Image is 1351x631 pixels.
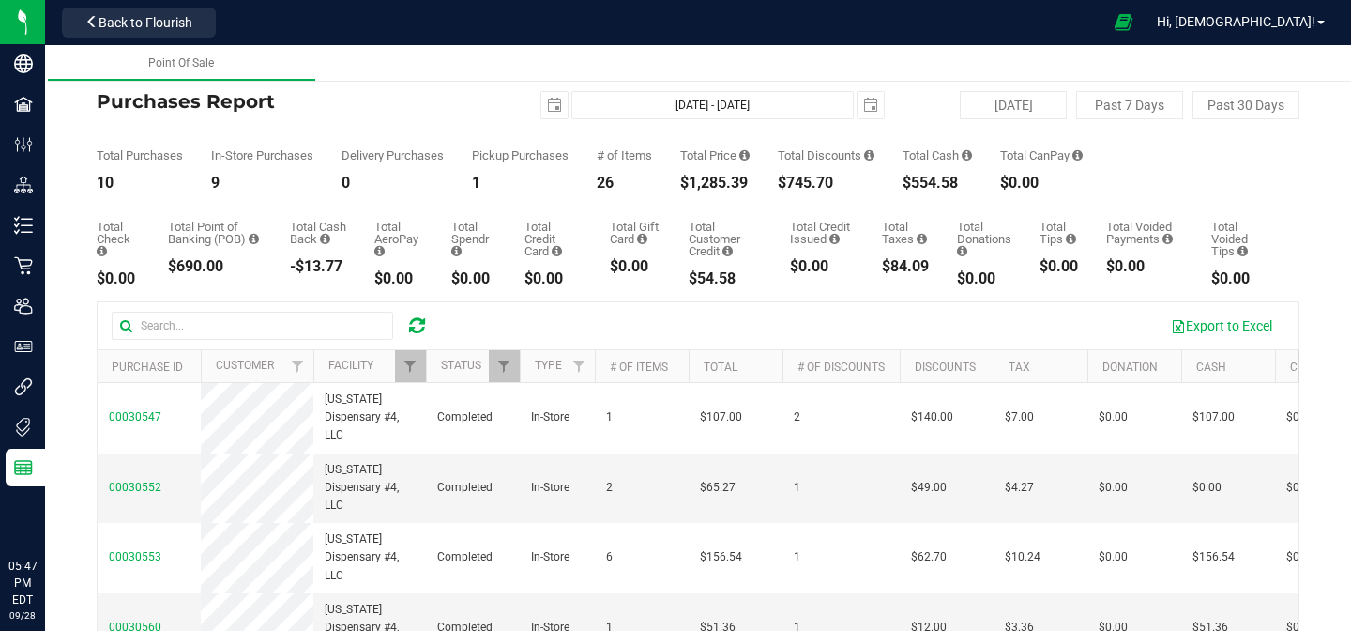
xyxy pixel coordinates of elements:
[957,221,1012,257] div: Total Donations
[1211,221,1271,257] div: Total Voided Tips
[451,221,496,257] div: Total Spendr
[14,176,33,194] inline-svg: Distribution
[97,91,497,112] h4: Purchases Report
[1099,479,1128,497] span: $0.00
[451,271,496,286] div: $0.00
[794,408,800,426] span: 2
[957,271,1012,286] div: $0.00
[882,221,929,245] div: Total Taxes
[1040,259,1078,274] div: $0.00
[216,359,274,372] a: Customer
[915,361,976,374] a: Discounts
[168,221,262,245] div: Total Point of Banking (POB)
[597,149,652,162] div: # of Items
[1040,221,1078,245] div: Total Tips
[211,149,313,162] div: In-Store Purchases
[794,548,800,566] span: 1
[14,418,33,437] inline-svg: Tags
[962,149,972,162] i: Sum of the successful, non-voided cash payment transactions for all purchases in the date range. ...
[437,479,493,497] span: Completed
[524,221,582,257] div: Total Credit Card
[1000,149,1083,162] div: Total CanPay
[1196,361,1226,374] a: Cash
[606,479,613,497] span: 2
[14,216,33,235] inline-svg: Inventory
[541,92,568,118] span: select
[564,350,595,382] a: Filter
[168,259,262,274] div: $690.00
[531,408,569,426] span: In-Store
[1099,408,1128,426] span: $0.00
[14,135,33,154] inline-svg: Configuration
[911,548,947,566] span: $62.70
[1159,310,1284,342] button: Export to Excel
[1286,479,1315,497] span: $0.00
[903,176,972,191] div: $554.58
[1102,4,1145,40] span: Open Ecommerce Menu
[320,233,330,245] i: Sum of the cash-back amounts from rounded-up electronic payments for all purchases in the date ra...
[14,337,33,356] inline-svg: User Roles
[610,221,660,245] div: Total Gift Card
[99,15,192,30] span: Back to Flourish
[14,297,33,315] inline-svg: Users
[395,350,426,382] a: Filter
[109,481,161,494] span: 00030552
[325,531,415,585] span: [US_STATE] Dispensary #4, LLC
[903,149,972,162] div: Total Cash
[700,548,742,566] span: $156.54
[1162,233,1173,245] i: Sum of all voided payment transaction amounts, excluding tips and transaction fees, for all purch...
[1099,548,1128,566] span: $0.00
[472,176,569,191] div: 1
[829,233,840,245] i: Sum of all account credit issued for all refunds from returned purchases in the date range.
[211,176,313,191] div: 9
[451,245,462,257] i: Sum of the successful, non-voided Spendr payment transactions for all purchases in the date range.
[1237,245,1248,257] i: Sum of all tip amounts from voided payment transactions for all purchases in the date range.
[97,271,140,286] div: $0.00
[680,149,750,162] div: Total Price
[778,149,874,162] div: Total Discounts
[374,271,423,286] div: $0.00
[797,361,885,374] a: # of Discounts
[14,377,33,396] inline-svg: Integrations
[62,8,216,38] button: Back to Flourish
[97,245,107,257] i: Sum of the successful, non-voided check payment transactions for all purchases in the date range.
[739,149,750,162] i: Sum of the total prices of all purchases in the date range.
[472,149,569,162] div: Pickup Purchases
[531,548,569,566] span: In-Store
[957,245,967,257] i: Sum of all round-up-to-next-dollar total price adjustments for all purchases in the date range.
[342,149,444,162] div: Delivery Purchases
[109,410,161,423] span: 00030547
[1192,408,1235,426] span: $107.00
[1000,176,1083,191] div: $0.00
[148,56,214,69] span: Point Of Sale
[97,149,183,162] div: Total Purchases
[489,350,520,382] a: Filter
[1005,548,1040,566] span: $10.24
[1192,91,1299,119] button: Past 30 Days
[14,458,33,477] inline-svg: Reports
[1106,259,1183,274] div: $0.00
[1286,548,1315,566] span: $0.00
[1066,233,1076,245] i: Sum of all tips added to successful, non-voided payments for all purchases in the date range.
[960,91,1067,119] button: [DATE]
[917,233,927,245] i: Sum of the total taxes for all purchases in the date range.
[97,176,183,191] div: 10
[552,245,562,257] i: Sum of the successful, non-voided credit card payment transactions for all purchases in the date ...
[722,245,733,257] i: Sum of the successful, non-voided payments using account credit for all purchases in the date range.
[535,359,562,372] a: Type
[704,361,737,374] a: Total
[441,359,481,372] a: Status
[689,271,761,286] div: $54.58
[112,361,183,374] a: Purchase ID
[282,350,313,382] a: Filter
[1106,221,1183,245] div: Total Voided Payments
[1211,271,1271,286] div: $0.00
[14,54,33,73] inline-svg: Company
[290,221,346,245] div: Total Cash Back
[8,558,37,608] p: 05:47 PM EDT
[374,221,423,257] div: Total AeroPay
[606,548,613,566] span: 6
[1157,14,1315,29] span: Hi, [DEMOGRAPHIC_DATA]!
[637,233,647,245] i: Sum of the successful, non-voided gift card payment transactions for all purchases in the date ra...
[97,221,140,257] div: Total Check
